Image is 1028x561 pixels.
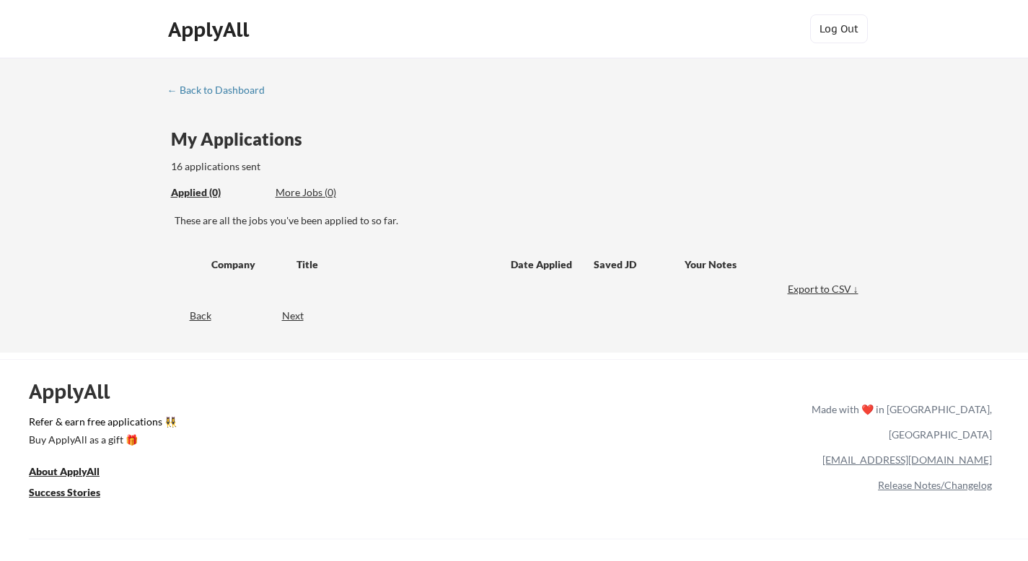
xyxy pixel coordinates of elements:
button: Log Out [810,14,868,43]
div: Saved JD [594,251,685,277]
div: Back [167,309,211,323]
div: Date Applied [511,257,574,272]
a: Buy ApplyAll as a gift 🎁 [29,432,173,450]
div: Title [296,257,497,272]
div: ApplyAll [168,17,253,42]
div: Your Notes [685,257,849,272]
div: Company [211,257,284,272]
div: These are all the jobs you've been applied to so far. [171,185,265,200]
div: ApplyAll [29,379,126,404]
a: ← Back to Dashboard [167,84,276,99]
div: Export to CSV ↓ [788,282,862,296]
div: My Applications [171,131,314,148]
a: About ApplyAll [29,464,120,482]
div: Buy ApplyAll as a gift 🎁 [29,435,173,445]
div: These are all the jobs you've been applied to so far. [175,213,862,228]
a: Success Stories [29,485,120,503]
a: Release Notes/Changelog [878,479,992,491]
div: ← Back to Dashboard [167,85,276,95]
div: Applied (0) [171,185,265,200]
div: Next [282,309,320,323]
div: These are job applications we think you'd be a good fit for, but couldn't apply you to automatica... [276,185,382,200]
u: Success Stories [29,486,100,498]
a: Refer & earn free applications 👯‍♀️ [29,417,510,432]
div: More Jobs (0) [276,185,382,200]
a: [EMAIL_ADDRESS][DOMAIN_NAME] [822,454,992,466]
div: 16 applications sent [171,159,450,174]
u: About ApplyAll [29,465,100,477]
div: Made with ❤️ in [GEOGRAPHIC_DATA], [GEOGRAPHIC_DATA] [806,397,992,447]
